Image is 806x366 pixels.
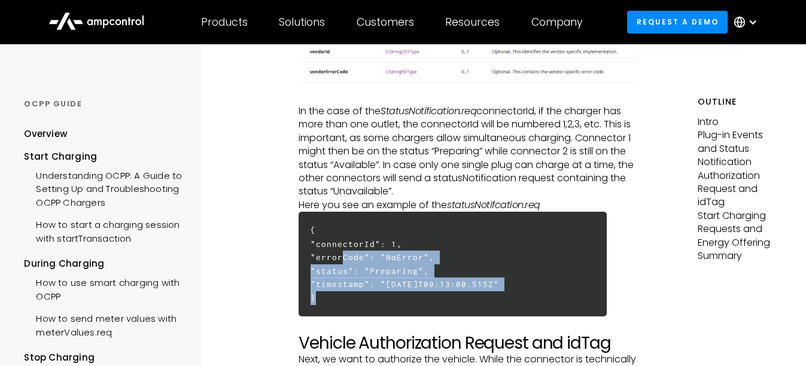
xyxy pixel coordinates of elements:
div: Solutions [279,16,325,29]
p: ‍ [299,319,640,333]
p: In the case of the connectorId, if the charger has more than one outlet, the connectorId will be ... [299,105,640,199]
h5: Outline [698,96,782,108]
div: Company [531,16,583,29]
div: Stop Charging [24,351,185,364]
em: StatusNotification.req [381,104,476,118]
a: Request a demo [627,11,728,33]
div: Resources [445,16,500,29]
a: Understanding OCPP: A Guide to Setting Up and Troubleshooting OCPP Chargers [24,163,185,212]
p: Summary [698,249,782,263]
h2: Vehicle Authorization Request and idTag [299,333,640,353]
div: Start Charging [24,150,185,163]
div: Customers [357,16,414,29]
a: How to use smart charging with OCPP [24,270,185,306]
p: Here you see an example of the ‍ [299,199,640,212]
h6: { "connectorId": 1, "errorCode": "NoError", "status": "Preparing", "timestamp": "[DATE]T09:13:00.... [299,212,606,316]
a: How to send meter values with meterValues.req [24,306,185,342]
a: Overview [24,127,67,150]
p: Plug-in Events and Status Notification [698,129,782,169]
p: ‍ [299,91,640,105]
div: Products [201,16,248,29]
div: During Charging [24,257,185,270]
p: Authorization Request and idTag [698,169,782,209]
a: How to start a charging session with startTransaction [24,212,185,248]
p: Intro [698,115,782,129]
div: Overview [24,127,67,141]
p: Start Charging Requests and Energy Offering [698,209,782,249]
em: statusNotifcation.req [447,198,540,212]
div: OCPP GUIDE [24,99,185,109]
